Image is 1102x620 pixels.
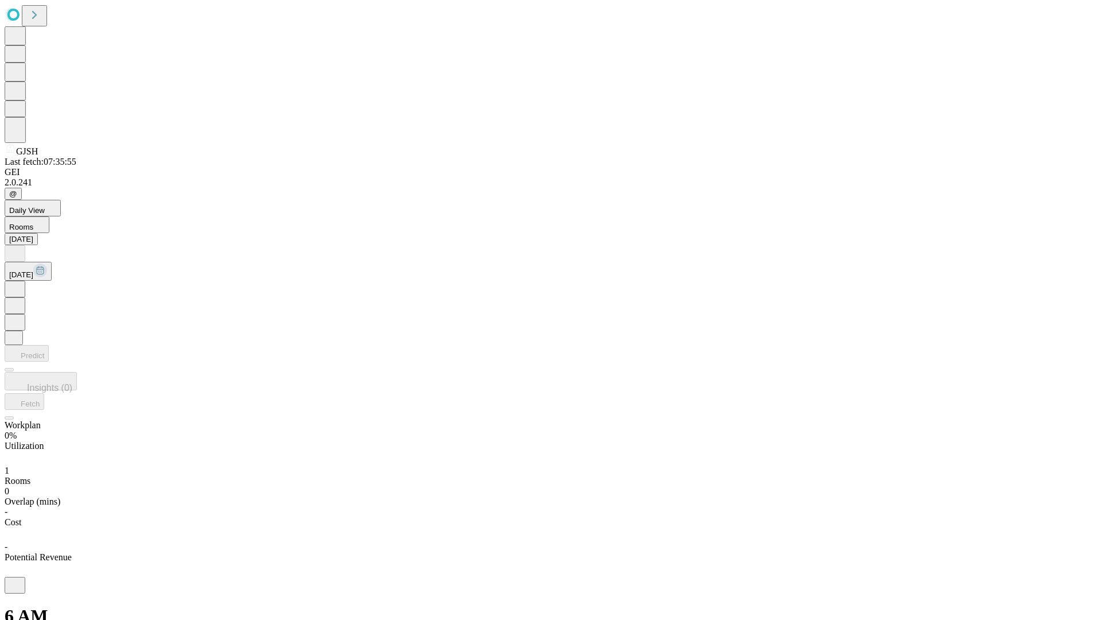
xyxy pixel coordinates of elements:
span: Workplan [5,420,41,430]
span: Cost [5,517,21,527]
button: Predict [5,345,49,362]
span: Last fetch: 07:35:55 [5,157,76,166]
button: [DATE] [5,262,52,281]
span: 0 [5,486,9,496]
span: Overlap (mins) [5,497,60,506]
span: Daily View [9,206,45,215]
span: [DATE] [9,270,33,279]
button: Insights (0) [5,372,77,390]
button: Fetch [5,393,44,410]
span: GJSH [16,146,38,156]
span: 0% [5,431,17,440]
span: 1 [5,466,9,475]
button: @ [5,188,22,200]
span: Rooms [9,223,33,231]
span: @ [9,189,17,198]
span: - [5,507,7,517]
div: 2.0.241 [5,177,1097,188]
span: - [5,542,7,552]
span: Utilization [5,441,44,451]
span: Potential Revenue [5,552,72,562]
button: Rooms [5,216,49,233]
button: [DATE] [5,233,38,245]
span: Insights (0) [27,383,72,393]
button: Daily View [5,200,61,216]
span: Rooms [5,476,30,486]
div: GEI [5,167,1097,177]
